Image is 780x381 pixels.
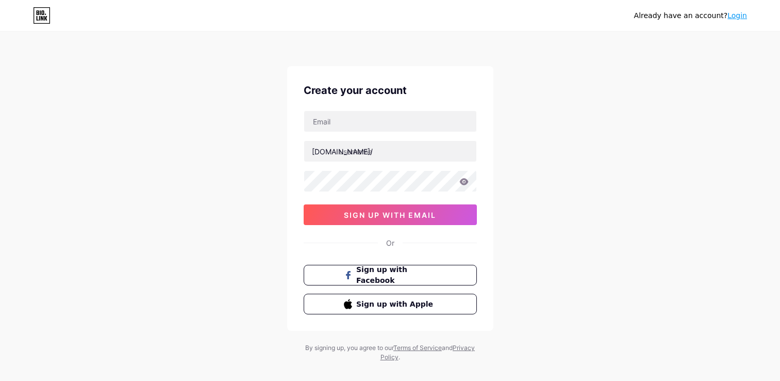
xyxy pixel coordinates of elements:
a: Login [727,11,747,20]
div: Create your account [304,83,477,98]
div: By signing up, you agree to our and . [303,343,478,362]
a: Terms of Service [393,344,442,352]
div: Or [386,237,394,248]
input: username [304,141,476,162]
span: sign up with email [344,211,436,219]
div: Already have an account? [634,10,747,21]
button: sign up with email [304,204,477,225]
button: Sign up with Facebook [304,265,477,285]
span: Sign up with Apple [356,299,436,310]
input: Email [304,111,476,132]
button: Sign up with Apple [304,294,477,314]
div: [DOMAIN_NAME]/ [312,146,373,157]
span: Sign up with Facebook [356,264,436,286]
